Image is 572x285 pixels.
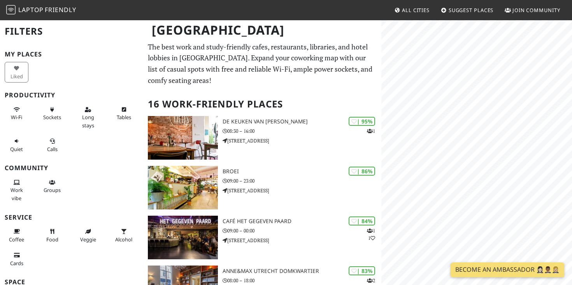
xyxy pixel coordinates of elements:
span: Coffee [9,236,24,243]
span: Work-friendly tables [117,114,131,121]
span: All Cities [402,7,430,14]
span: Group tables [44,186,61,194]
button: Quiet [5,135,28,155]
button: Alcohol [112,225,136,246]
p: 08:00 – 18:00 [223,277,381,284]
button: Calls [40,135,64,155]
span: Food [46,236,58,243]
h3: De keuken van [PERSON_NAME] [223,118,381,125]
p: 08:30 – 16:00 [223,127,381,135]
div: | 95% [349,117,375,126]
span: Stable Wi-Fi [11,114,22,121]
span: Long stays [82,114,94,128]
button: Sockets [40,103,64,124]
img: De keuken van Thijs [148,116,218,160]
h2: 16 Work-Friendly Places [148,92,377,116]
a: LaptopFriendly LaptopFriendly [6,4,76,17]
h3: Service [5,214,139,221]
h2: Filters [5,19,139,43]
button: Long stays [76,103,100,132]
span: Laptop [18,5,44,14]
span: Quiet [10,146,23,153]
img: LaptopFriendly [6,5,16,14]
span: Power sockets [43,114,61,121]
button: Coffee [5,225,28,246]
p: 2 [367,277,375,284]
a: Become an Ambassador 🤵🏻‍♀️🤵🏾‍♂️🤵🏼‍♀️ [451,262,564,277]
button: Groups [40,176,64,197]
span: Credit cards [10,260,23,267]
button: Food [40,225,64,246]
span: Suggest Places [449,7,494,14]
p: 1 [367,127,375,135]
span: People working [11,186,23,201]
h3: My Places [5,51,139,58]
button: Cards [5,249,28,269]
a: Café Het Gegeven Paard | 84% 11 Café Het Gegeven Paard 09:00 – 00:00 [STREET_ADDRESS] [143,216,382,259]
p: [STREET_ADDRESS] [223,137,381,144]
span: Friendly [45,5,76,14]
p: 09:00 – 23:00 [223,177,381,185]
button: Work vibe [5,176,28,204]
h3: Café Het Gegeven Paard [223,218,381,225]
h1: [GEOGRAPHIC_DATA] [146,19,380,41]
a: BROEI | 86% BROEI 09:00 – 23:00 [STREET_ADDRESS] [143,166,382,209]
span: Alcohol [115,236,132,243]
p: [STREET_ADDRESS] [223,187,381,194]
p: The best work and study-friendly cafes, restaurants, libraries, and hotel lobbies in [GEOGRAPHIC_... [148,41,377,86]
img: Café Het Gegeven Paard [148,216,218,259]
a: Suggest Places [438,3,497,17]
p: 1 1 [367,227,375,242]
div: | 84% [349,216,375,225]
h3: Productivity [5,91,139,99]
button: Tables [112,103,136,124]
p: [STREET_ADDRESS] [223,237,381,244]
h3: Community [5,164,139,172]
h3: Anne&Max Utrecht Domkwartier [223,268,381,274]
a: Join Community [502,3,563,17]
img: BROEI [148,166,218,209]
a: De keuken van Thijs | 95% 1 De keuken van [PERSON_NAME] 08:30 – 16:00 [STREET_ADDRESS] [143,116,382,160]
button: Veggie [76,225,100,246]
span: Veggie [80,236,96,243]
div: | 83% [349,266,375,275]
h3: BROEI [223,168,381,175]
div: | 86% [349,167,375,176]
button: Wi-Fi [5,103,28,124]
a: All Cities [391,3,433,17]
p: 09:00 – 00:00 [223,227,381,234]
span: Join Community [512,7,560,14]
span: Video/audio calls [47,146,58,153]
